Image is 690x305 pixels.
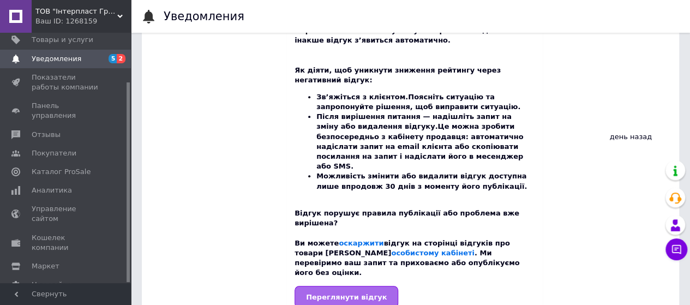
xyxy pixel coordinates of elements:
li: Можливість змінити або видалити відгук доступна лише впродовж 30 днів з моменту його публікації. [316,171,535,191]
span: Кошелек компании [32,233,101,253]
a: особистому кабінеті [391,249,474,257]
span: Аналитика [32,186,72,195]
span: Товары и услуги [32,35,93,45]
span: Показатели работы компании [32,73,101,92]
span: Настройки [32,280,71,290]
li: Це можна зробити безпосередньо з кабінету продавця: автоматично надіслати запит на email клієнта ... [316,112,535,171]
span: ТОВ "Інтерпласт Груп" [35,7,117,16]
b: Після вирішення питання — надішліть запит на зміну або видалення відгуку. [316,112,512,130]
div: Як діяти, щоб уникнути зниження рейтингу через негативний відгук: Відгук порушує правила публікац... [295,55,535,278]
span: Управление сайтом [32,204,101,224]
span: Переглянути відгук [306,293,387,301]
span: Уведомления [32,54,81,64]
span: Отзывы [32,130,61,140]
span: Маркет [32,261,59,271]
div: Ваш ID: 1268159 [35,16,131,26]
span: 2 [117,54,125,63]
span: Покупатели [32,148,76,158]
a: оскаржити [339,239,383,247]
b: Перегляньте його та опублікуйте протягом 3 днів — інакше відгук з’явиться автоматично. [295,26,509,44]
span: Панель управления [32,101,101,121]
button: Чат с покупателем [665,238,687,260]
span: 5 [109,54,117,63]
span: Каталог ProSale [32,167,91,177]
li: Поясніть ситуацію та запропонуйте рішення, щоб виправити ситуацію. [316,92,535,112]
h1: Уведомления [164,10,244,23]
b: Зв’яжіться з клієнтом. [316,93,408,101]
